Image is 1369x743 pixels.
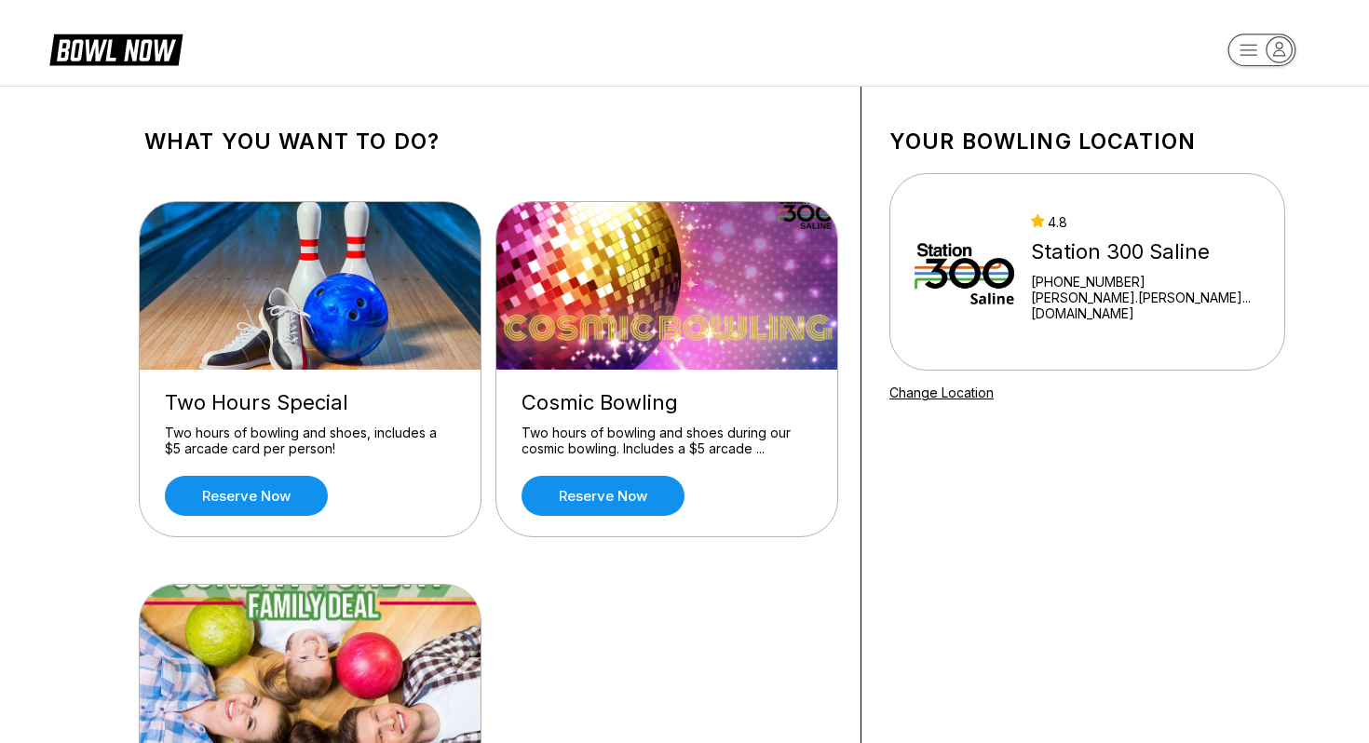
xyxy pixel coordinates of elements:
img: Cosmic Bowling [496,202,839,370]
a: [PERSON_NAME].[PERSON_NAME]...[DOMAIN_NAME] [1031,290,1260,321]
h1: Your bowling location [889,128,1285,155]
a: Reserve now [522,476,684,516]
div: 4.8 [1031,214,1260,230]
img: Station 300 Saline [915,202,1014,342]
h1: What you want to do? [144,128,833,155]
div: Station 300 Saline [1031,239,1260,264]
div: Two hours of bowling and shoes during our cosmic bowling. Includes a $5 arcade ... [522,425,812,457]
div: Two Hours Special [165,390,455,415]
a: Change Location [889,385,994,400]
img: Two Hours Special [140,202,482,370]
div: [PHONE_NUMBER] [1031,274,1260,290]
a: Reserve now [165,476,328,516]
div: Two hours of bowling and shoes, includes a $5 arcade card per person! [165,425,455,457]
div: Cosmic Bowling [522,390,812,415]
